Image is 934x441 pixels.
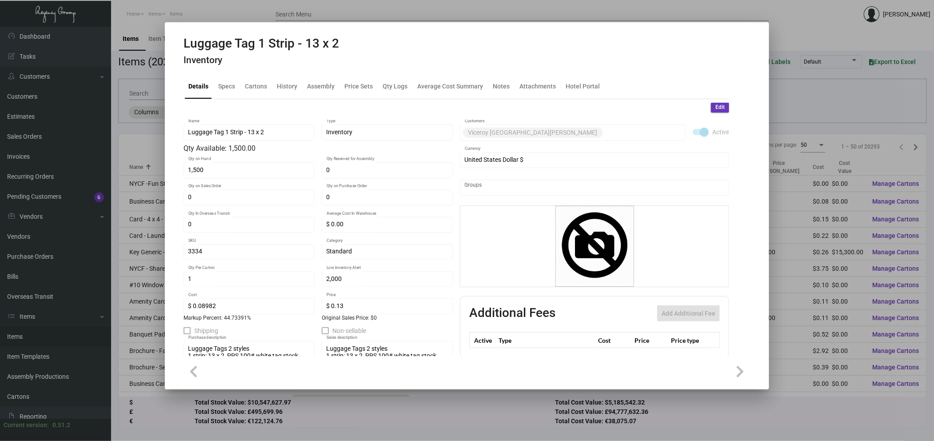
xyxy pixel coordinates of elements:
div: Price Sets [344,82,373,91]
th: Active [470,333,497,348]
div: Qty Available: 1,500.00 [184,143,453,154]
div: Average Cost Summary [417,82,483,91]
span: Add Additional Fee [662,310,715,317]
span: Active [712,127,729,137]
div: Attachments [519,82,556,91]
span: Edit [715,104,725,111]
div: Details [188,82,208,91]
div: Notes [493,82,510,91]
div: 0.51.2 [52,421,70,430]
th: Cost [596,333,632,348]
input: Add new.. [465,184,725,191]
span: Shipping [194,325,218,336]
th: Price [633,333,669,348]
span: Non-sellable [332,325,366,336]
div: History [277,82,297,91]
div: Cartons [245,82,267,91]
h4: Inventory [184,55,339,66]
th: Type [496,333,596,348]
div: Qty Logs [383,82,407,91]
th: Price type [669,333,709,348]
div: Hotel Portal [566,82,600,91]
input: Add new.. [605,129,681,136]
div: Current version: [4,421,49,430]
h2: Additional Fees [469,305,555,321]
div: Assembly [307,82,335,91]
button: Add Additional Fee [657,305,720,321]
mat-chip: Viceroy [GEOGRAPHIC_DATA][PERSON_NAME] [463,128,603,138]
div: Specs [218,82,235,91]
h2: Luggage Tag 1 Strip - 13 x 2 [184,36,339,51]
button: Edit [711,103,729,112]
